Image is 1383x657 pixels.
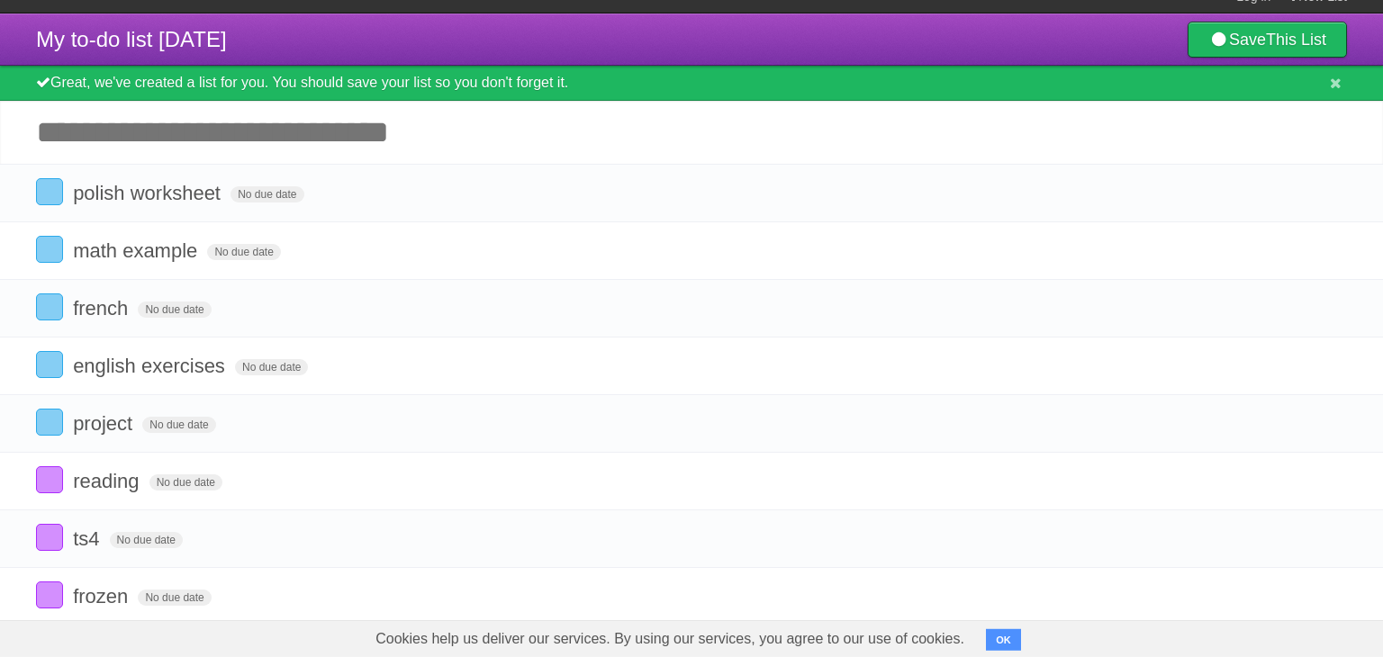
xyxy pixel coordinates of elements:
b: This List [1266,31,1326,49]
span: reading [73,470,143,492]
span: No due date [138,589,211,606]
span: polish worksheet [73,182,225,204]
span: math example [73,239,202,262]
span: ts4 [73,527,104,550]
span: No due date [138,301,211,318]
label: Done [36,236,63,263]
label: Done [36,581,63,608]
span: No due date [230,186,303,202]
span: No due date [207,244,280,260]
span: english exercises [73,355,230,377]
span: No due date [110,532,183,548]
span: No due date [142,417,215,433]
span: Cookies help us deliver our services. By using our services, you agree to our use of cookies. [357,621,982,657]
label: Done [36,293,63,320]
label: Done [36,524,63,551]
a: SaveThis List [1188,22,1347,58]
span: No due date [149,474,222,490]
span: french [73,297,132,319]
label: Done [36,466,63,493]
label: Done [36,409,63,436]
label: Done [36,178,63,205]
label: Done [36,351,63,378]
span: frozen [73,585,132,607]
span: project [73,412,137,435]
span: My to-do list [DATE] [36,27,227,51]
button: OK [986,629,1021,651]
span: No due date [235,359,308,375]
